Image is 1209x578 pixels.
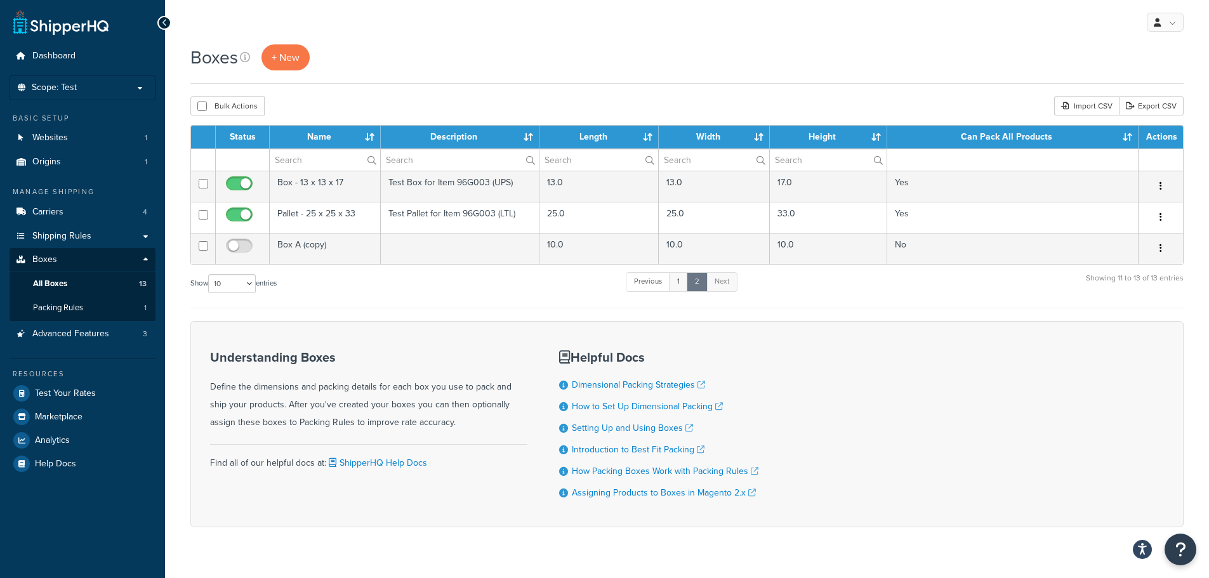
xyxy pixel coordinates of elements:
a: + New [261,44,310,70]
a: ShipperHQ Help Docs [326,456,427,470]
a: Introduction to Best Fit Packing [572,443,704,456]
a: All Boxes 13 [10,272,155,296]
a: Origins 1 [10,150,155,174]
td: 25.0 [659,202,770,233]
span: Scope: Test [32,82,77,93]
th: Actions [1139,126,1183,148]
td: No [887,233,1139,264]
div: Define the dimensions and packing details for each box you use to pack and ship your products. Af... [210,350,527,431]
span: Analytics [35,435,70,446]
td: 10.0 [770,233,887,264]
a: Shipping Rules [10,225,155,248]
li: Packing Rules [10,296,155,320]
button: Open Resource Center [1165,534,1196,565]
a: 2 [687,272,708,291]
a: Advanced Features 3 [10,322,155,346]
a: Export CSV [1119,96,1184,115]
a: Carriers 4 [10,200,155,224]
h3: Understanding Boxes [210,350,527,364]
span: Websites [32,133,68,143]
span: Marketplace [35,412,83,423]
a: Previous [626,272,670,291]
li: Advanced Features [10,322,155,346]
td: Yes [887,202,1139,233]
span: Test Your Rates [35,388,96,399]
td: 33.0 [770,202,887,233]
span: Boxes [32,254,57,265]
label: Show entries [190,274,277,293]
h1: Boxes [190,45,238,70]
a: Dimensional Packing Strategies [572,378,705,391]
a: Boxes [10,248,155,272]
a: Websites 1 [10,126,155,150]
a: Test Your Rates [10,382,155,405]
div: Resources [10,369,155,379]
td: Test Pallet for Item 96G003 (LTL) [381,202,540,233]
span: 13 [139,279,147,289]
span: 1 [144,303,147,313]
div: Basic Setup [10,113,155,124]
span: All Boxes [33,279,67,289]
span: Help Docs [35,459,76,470]
a: Next [706,272,737,291]
button: Bulk Actions [190,96,265,115]
td: Test Box for Item 96G003 (UPS) [381,171,540,202]
span: 1 [145,157,147,167]
span: Packing Rules [33,303,83,313]
td: Pallet - 25 x 25 x 33 [270,202,381,233]
th: Status [216,126,270,148]
th: Description : activate to sort column ascending [381,126,540,148]
input: Search [270,149,380,171]
input: Search [659,149,769,171]
span: 4 [143,207,147,218]
input: Search [539,149,658,171]
input: Search [770,149,887,171]
span: Origins [32,157,61,167]
li: Carriers [10,200,155,224]
td: Box - 13 x 13 x 17 [270,171,381,202]
a: Packing Rules 1 [10,296,155,320]
span: Dashboard [32,51,76,62]
input: Search [381,149,539,171]
span: + New [272,50,300,65]
a: Help Docs [10,452,155,475]
div: Find all of our helpful docs at: [210,444,527,472]
td: 17.0 [770,171,887,202]
a: ShipperHQ Home [13,10,109,35]
td: 13.0 [539,171,659,202]
li: Websites [10,126,155,150]
div: Import CSV [1054,96,1119,115]
a: Setting Up and Using Boxes [572,421,693,435]
th: Name : activate to sort column ascending [270,126,381,148]
a: Dashboard [10,44,155,68]
a: How to Set Up Dimensional Packing [572,400,723,413]
td: 10.0 [539,233,659,264]
th: Height : activate to sort column ascending [770,126,887,148]
span: 3 [143,329,147,339]
div: Manage Shipping [10,187,155,197]
a: Assigning Products to Boxes in Magento 2.x [572,486,756,499]
a: Analytics [10,429,155,452]
a: How Packing Boxes Work with Packing Rules [572,464,758,478]
span: 1 [145,133,147,143]
a: Marketplace [10,405,155,428]
li: All Boxes [10,272,155,296]
span: Advanced Features [32,329,109,339]
th: Width : activate to sort column ascending [659,126,770,148]
span: Carriers [32,207,63,218]
span: Shipping Rules [32,231,91,242]
td: 25.0 [539,202,659,233]
th: Length : activate to sort column ascending [539,126,659,148]
h3: Helpful Docs [559,350,758,364]
div: Showing 11 to 13 of 13 entries [1086,271,1184,298]
th: Can Pack All Products : activate to sort column ascending [887,126,1139,148]
li: Origins [10,150,155,174]
td: 10.0 [659,233,770,264]
li: Boxes [10,248,155,320]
